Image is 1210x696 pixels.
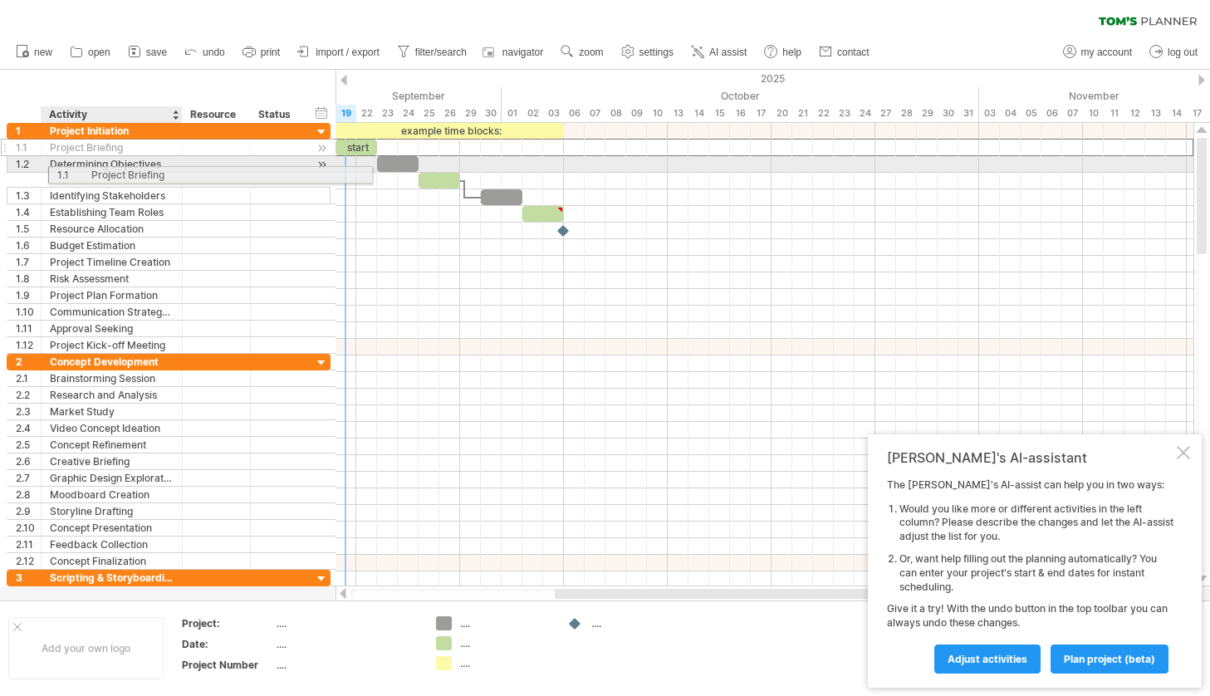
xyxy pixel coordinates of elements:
div: The [PERSON_NAME]'s AI-assist can help you in two ways: Give it a try! With the undo button in th... [887,478,1173,673]
div: 2.12 [16,553,41,569]
div: Tuesday, 23 September 2025 [377,105,398,122]
div: Project: [182,616,273,630]
a: undo [180,42,230,63]
div: Project Kick-off Meeting [50,337,174,353]
a: print [238,42,285,63]
div: 1.5 [16,221,41,237]
div: Wednesday, 1 October 2025 [502,105,522,122]
div: .... [277,616,416,630]
div: .... [460,616,551,630]
div: Add your own logo [8,617,164,679]
div: Wednesday, 24 September 2025 [398,105,419,122]
div: Establishing Team Roles [50,204,174,220]
div: Wednesday, 5 November 2025 [1021,105,1041,122]
div: Resource [190,106,241,123]
div: Concept Finalization [50,553,174,569]
div: 2.3 [16,404,41,419]
div: 1.12 [16,337,41,353]
div: .... [591,616,682,630]
div: Project Timeline Creation [50,254,174,270]
div: 1.1 [16,140,41,155]
div: Market Study [50,404,174,419]
div: Concept Development [50,354,174,370]
div: Thursday, 23 October 2025 [834,105,855,122]
div: Concept Refinement [50,437,174,453]
div: Friday, 19 September 2025 [336,105,356,122]
div: Date: [182,637,273,651]
div: Monday, 6 October 2025 [564,105,585,122]
div: Thursday, 30 October 2025 [938,105,958,122]
div: Wednesday, 22 October 2025 [813,105,834,122]
div: Tuesday, 21 October 2025 [792,105,813,122]
span: log out [1168,47,1198,58]
div: Storyline Drafting [50,503,174,519]
div: 2.11 [16,537,41,552]
a: filter/search [393,42,472,63]
div: Scripting & Storyboarding [50,570,174,586]
span: import / export [316,47,380,58]
div: Friday, 24 October 2025 [855,105,875,122]
div: 1.11 [16,321,41,336]
li: Would you like more or different activities in the left column? Please describe the changes and l... [899,502,1173,544]
div: 1.9 [16,287,41,303]
div: 1.6 [16,238,41,253]
div: Determining Objectives [50,156,174,172]
div: Wednesday, 15 October 2025 [709,105,730,122]
span: filter/search [415,47,467,58]
div: Friday, 14 November 2025 [1166,105,1187,122]
div: Thursday, 6 November 2025 [1041,105,1062,122]
div: Friday, 7 November 2025 [1062,105,1083,122]
a: settings [617,42,678,63]
div: Status [258,106,295,123]
div: 1 [16,123,41,139]
div: Project Briefing [50,140,174,155]
div: Thursday, 13 November 2025 [1145,105,1166,122]
div: Concept Presentation [50,520,174,536]
div: 1.2 [16,156,41,172]
div: Risk Assessment [50,271,174,287]
div: Wednesday, 12 November 2025 [1124,105,1145,122]
a: help [760,42,806,63]
a: zoom [556,42,608,63]
div: Graphic Design Exploration [50,470,174,486]
div: Research and Analysis [50,387,174,403]
div: Tuesday, 30 September 2025 [481,105,502,122]
div: Friday, 3 October 2025 [543,105,564,122]
div: Communication Strategy Development [50,304,174,320]
span: open [88,47,110,58]
div: Monday, 27 October 2025 [875,105,896,122]
div: 1.7 [16,254,41,270]
span: save [146,47,167,58]
div: 2.8 [16,487,41,502]
div: example time blocks: [336,123,564,139]
div: 1.3 [16,188,41,203]
div: Tuesday, 28 October 2025 [896,105,917,122]
div: 2.2 [16,387,41,403]
a: contact [815,42,874,63]
div: Friday, 31 October 2025 [958,105,979,122]
div: Thursday, 9 October 2025 [626,105,647,122]
div: 2.4 [16,420,41,436]
a: save [124,42,172,63]
span: navigator [502,47,543,58]
div: start [336,140,377,155]
a: import / export [293,42,385,63]
div: Monday, 17 November 2025 [1187,105,1208,122]
div: Friday, 17 October 2025 [751,105,772,122]
div: 1.10 [16,304,41,320]
div: 2 [16,354,41,370]
div: Tuesday, 4 November 2025 [1000,105,1021,122]
span: print [261,47,280,58]
a: Adjust activities [934,645,1041,674]
div: Thursday, 25 September 2025 [419,105,439,122]
div: Tuesday, 11 November 2025 [1104,105,1124,122]
span: settings [639,47,674,58]
span: my account [1081,47,1132,58]
div: [PERSON_NAME]'s AI-assistant [887,449,1173,466]
div: Feedback Collection [50,537,174,552]
div: Wednesday, 29 October 2025 [917,105,938,122]
a: my account [1059,42,1137,63]
div: Resource Allocation [50,221,174,237]
a: log out [1145,42,1203,63]
div: 2.7 [16,470,41,486]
